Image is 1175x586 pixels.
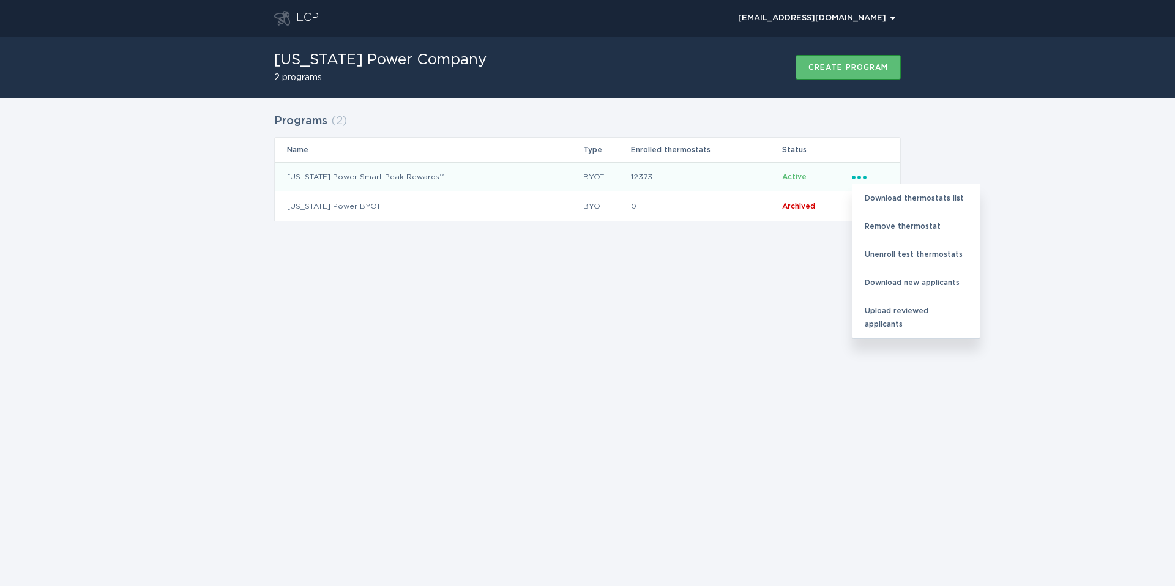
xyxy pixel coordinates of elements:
tr: 8d6a52c1d73a46e5a16b295e74fc7604 [275,191,900,221]
div: [EMAIL_ADDRESS][DOMAIN_NAME] [738,15,895,22]
button: Go to dashboard [274,11,290,26]
h1: [US_STATE] Power Company [274,53,487,67]
span: Archived [782,202,815,210]
span: Active [782,173,807,180]
td: BYOT [583,162,631,191]
h2: 2 programs [274,73,487,82]
button: Create program [796,55,901,80]
th: Status [781,138,851,162]
tr: Table Headers [275,138,900,162]
td: 0 [630,191,781,221]
th: Name [275,138,583,162]
div: ECP [296,11,319,26]
button: Open user account details [733,9,901,28]
div: Create program [808,64,888,71]
div: Remove thermostat [852,212,980,240]
td: [US_STATE] Power Smart Peak Rewards™ [275,162,583,191]
th: Type [583,138,631,162]
span: ( 2 ) [331,116,347,127]
div: Download new applicants [852,269,980,297]
td: [US_STATE] Power BYOT [275,191,583,221]
tr: a83c1515c177425987cf5c621d13ecf6 [275,162,900,191]
td: 12373 [630,162,781,191]
div: Upload reviewed applicants [852,297,980,338]
h2: Programs [274,110,327,132]
div: Popover menu [733,9,901,28]
div: Download thermostats list [852,184,980,212]
th: Enrolled thermostats [630,138,781,162]
td: BYOT [583,191,631,221]
div: Unenroll test thermostats [852,240,980,269]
